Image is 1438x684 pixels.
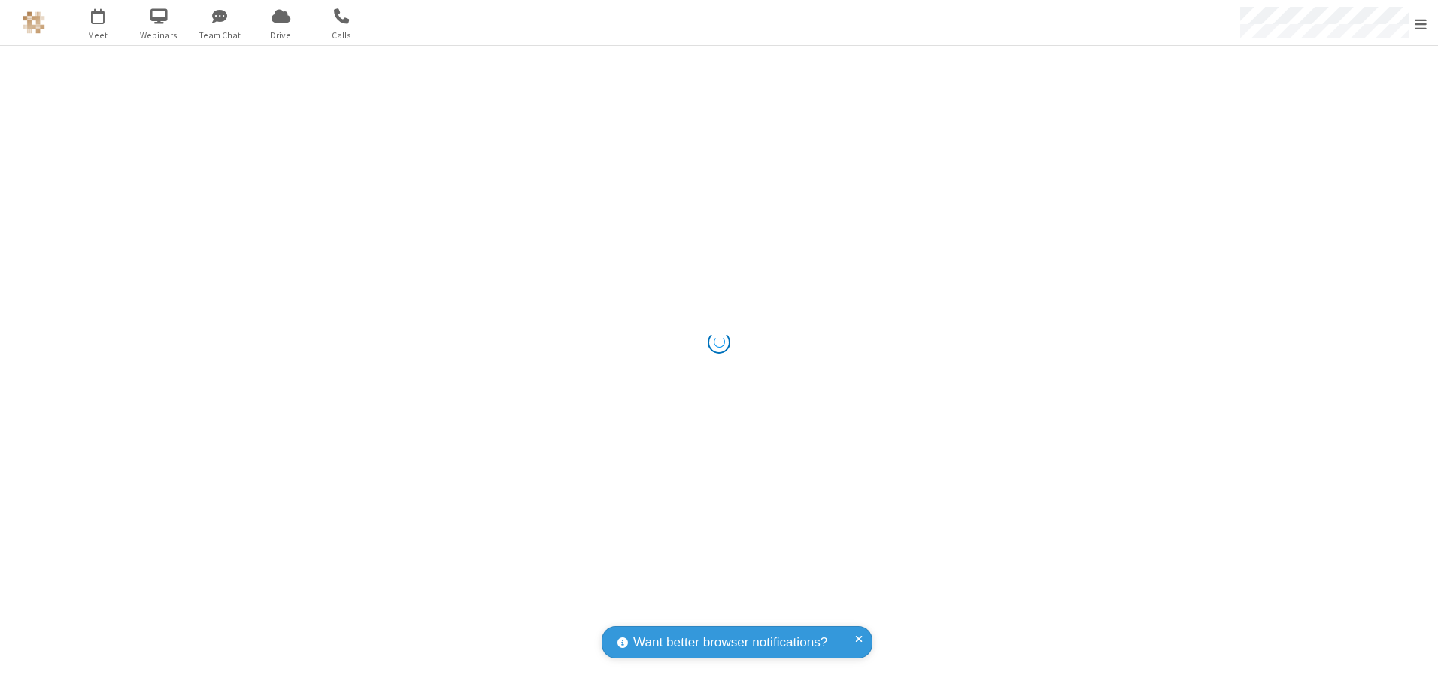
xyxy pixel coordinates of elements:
[70,29,126,42] span: Meet
[633,633,827,652] span: Want better browser notifications?
[253,29,309,42] span: Drive
[131,29,187,42] span: Webinars
[314,29,370,42] span: Calls
[192,29,248,42] span: Team Chat
[23,11,45,34] img: QA Selenium DO NOT DELETE OR CHANGE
